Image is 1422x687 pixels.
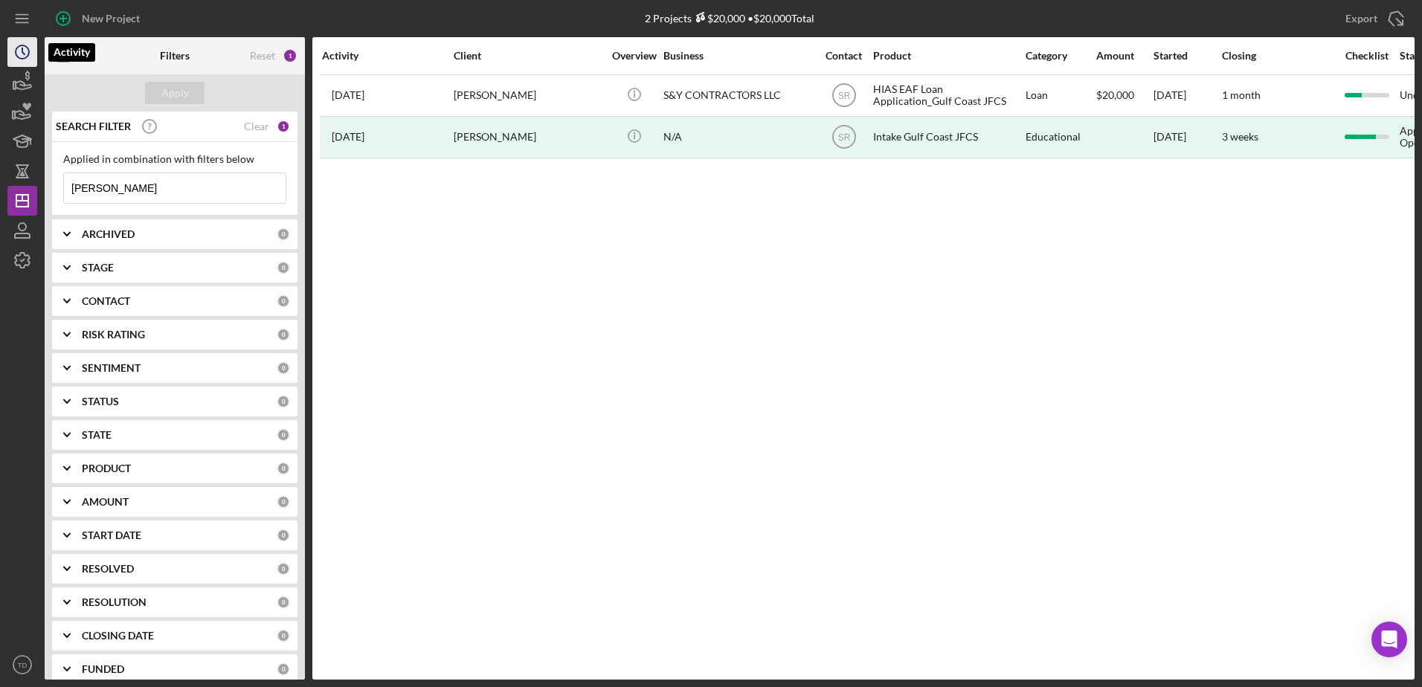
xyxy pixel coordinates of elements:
[1331,4,1415,33] button: Export
[82,563,134,575] b: RESOLVED
[145,82,205,104] button: Apply
[277,228,290,241] div: 0
[82,262,114,274] b: STAGE
[82,663,124,675] b: FUNDED
[277,562,290,575] div: 0
[663,76,812,115] div: S&Y CONTRACTORS LLC
[322,50,452,62] div: Activity
[873,117,1022,157] div: Intake Gulf Coast JFCS
[837,132,850,143] text: SR
[82,329,145,341] b: RISK RATING
[277,529,290,542] div: 0
[244,120,269,132] div: Clear
[1026,117,1095,157] div: Educational
[332,89,364,101] time: 2025-08-13 17:16
[873,76,1022,115] div: HIAS EAF Loan Application_Gulf Coast JFCS
[606,50,662,62] div: Overview
[56,120,131,132] b: SEARCH FILTER
[1345,4,1377,33] div: Export
[1026,76,1095,115] div: Loan
[1154,50,1220,62] div: Started
[1154,76,1220,115] div: [DATE]
[454,50,602,62] div: Client
[692,12,745,25] div: $20,000
[82,630,154,642] b: CLOSING DATE
[873,50,1022,62] div: Product
[1222,50,1333,62] div: Closing
[1222,130,1258,143] time: 3 weeks
[277,596,290,609] div: 0
[160,50,190,62] b: Filters
[82,295,130,307] b: CONTACT
[82,529,141,541] b: START DATE
[816,50,872,62] div: Contact
[7,650,37,680] button: TD
[645,12,814,25] div: 2 Projects • $20,000 Total
[277,428,290,442] div: 0
[277,462,290,475] div: 0
[277,328,290,341] div: 0
[45,4,155,33] button: New Project
[82,462,131,474] b: PRODUCT
[332,131,364,143] time: 2025-07-18 02:44
[1371,622,1407,657] div: Open Intercom Messenger
[277,294,290,308] div: 0
[82,496,129,508] b: AMOUNT
[1096,50,1152,62] div: Amount
[1026,50,1095,62] div: Category
[63,153,286,165] div: Applied in combination with filters below
[82,362,141,374] b: SENTIMENT
[1335,50,1398,62] div: Checklist
[82,4,140,33] div: New Project
[454,117,602,157] div: [PERSON_NAME]
[82,228,135,240] b: ARCHIVED
[277,662,290,676] div: 0
[277,261,290,274] div: 0
[277,120,290,133] div: 1
[663,50,812,62] div: Business
[82,396,119,407] b: STATUS
[283,48,297,63] div: 1
[277,395,290,408] div: 0
[1222,88,1261,101] time: 1 month
[18,661,28,669] text: TD
[82,429,112,441] b: STATE
[82,596,147,608] b: RESOLUTION
[277,495,290,509] div: 0
[454,76,602,115] div: [PERSON_NAME]
[837,91,850,101] text: SR
[277,629,290,642] div: 0
[277,361,290,375] div: 0
[1096,88,1134,101] span: $20,000
[663,117,812,157] div: N/A
[250,50,275,62] div: Reset
[1154,117,1220,157] div: [DATE]
[161,82,189,104] div: Apply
